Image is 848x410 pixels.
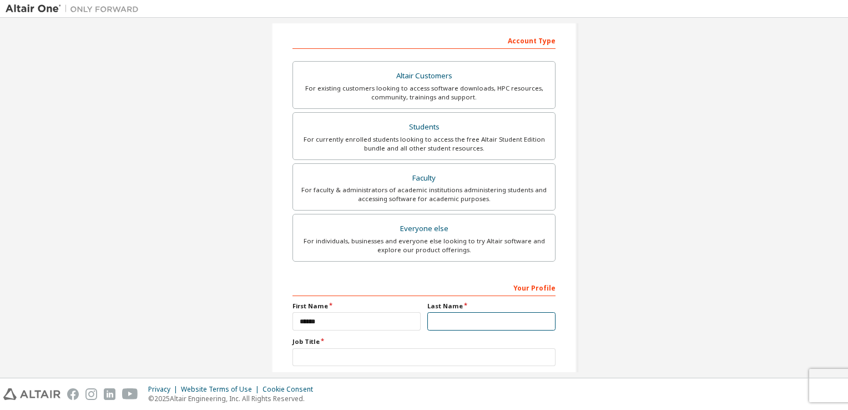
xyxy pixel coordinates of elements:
div: Account Type [292,31,556,49]
img: youtube.svg [122,388,138,400]
div: Faculty [300,171,548,186]
div: For individuals, businesses and everyone else looking to try Altair software and explore our prod... [300,237,548,254]
img: Altair One [6,3,144,14]
img: altair_logo.svg [3,388,60,400]
label: Last Name [427,302,556,311]
div: Website Terms of Use [181,385,263,394]
div: Everyone else [300,221,548,237]
div: Your Profile [292,278,556,296]
div: For faculty & administrators of academic institutions administering students and accessing softwa... [300,186,548,203]
label: First Name [292,302,421,311]
div: Altair Customers [300,68,548,84]
div: For existing customers looking to access software downloads, HPC resources, community, trainings ... [300,84,548,102]
img: instagram.svg [85,388,97,400]
img: facebook.svg [67,388,79,400]
div: Cookie Consent [263,385,320,394]
img: linkedin.svg [104,388,115,400]
label: Job Title [292,337,556,346]
div: Privacy [148,385,181,394]
div: For currently enrolled students looking to access the free Altair Student Edition bundle and all ... [300,135,548,153]
div: Students [300,119,548,135]
p: © 2025 Altair Engineering, Inc. All Rights Reserved. [148,394,320,403]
